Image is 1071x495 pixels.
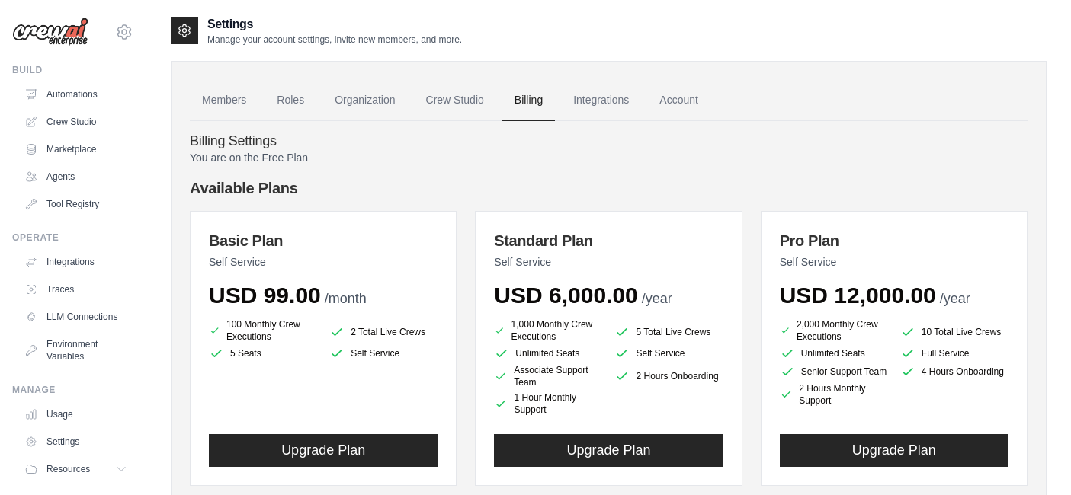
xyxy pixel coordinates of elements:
[46,463,90,475] span: Resources
[494,391,602,416] li: 1 Hour Monthly Support
[209,230,438,251] h3: Basic Plan
[494,254,723,270] p: Self Service
[12,64,133,76] div: Build
[780,434,1008,467] button: Upgrade Plan
[900,321,1008,343] li: 10 Total Live Crews
[329,346,438,361] li: Self Service
[494,283,637,308] span: USD 6,000.00
[209,254,438,270] p: Self Service
[322,80,407,121] a: Organization
[780,318,888,343] li: 2,000 Monthly Crew Executions
[329,321,438,343] li: 2 Total Live Crews
[12,232,133,244] div: Operate
[502,80,555,121] a: Billing
[18,277,133,302] a: Traces
[614,364,723,388] li: 2 Hours Onboarding
[18,110,133,134] a: Crew Studio
[900,364,1008,379] li: 4 Hours Onboarding
[494,364,602,388] li: Associate Support Team
[780,382,888,407] li: 2 Hours Monthly Support
[18,430,133,454] a: Settings
[780,283,936,308] span: USD 12,000.00
[207,34,462,46] p: Manage your account settings, invite new members, and more.
[494,230,723,251] h3: Standard Plan
[209,346,317,361] li: 5 Seats
[494,434,723,467] button: Upgrade Plan
[614,321,723,343] li: 5 Total Live Crews
[18,164,133,189] a: Agents
[18,192,133,216] a: Tool Registry
[780,230,1008,251] h3: Pro Plan
[900,346,1008,361] li: Full Service
[12,384,133,396] div: Manage
[642,291,672,306] span: /year
[18,332,133,369] a: Environment Variables
[780,346,888,361] li: Unlimited Seats
[209,283,321,308] span: USD 99.00
[190,80,258,121] a: Members
[780,254,1008,270] p: Self Service
[190,133,1028,150] h4: Billing Settings
[18,305,133,329] a: LLM Connections
[12,18,88,46] img: Logo
[18,82,133,107] a: Automations
[18,137,133,161] a: Marketplace
[494,318,602,343] li: 1,000 Monthly Crew Executions
[190,150,1028,165] p: You are on the Free Plan
[647,80,710,121] a: Account
[325,291,367,306] span: /month
[414,80,496,121] a: Crew Studio
[18,250,133,274] a: Integrations
[207,15,462,34] h2: Settings
[190,177,1028,199] h4: Available Plans
[18,402,133,426] a: Usage
[780,364,888,379] li: Senior Support Team
[494,346,602,361] li: Unlimited Seats
[18,457,133,481] button: Resources
[265,80,316,121] a: Roles
[209,434,438,467] button: Upgrade Plan
[561,80,641,121] a: Integrations
[209,318,317,343] li: 100 Monthly Crew Executions
[614,346,723,361] li: Self Service
[940,291,970,306] span: /year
